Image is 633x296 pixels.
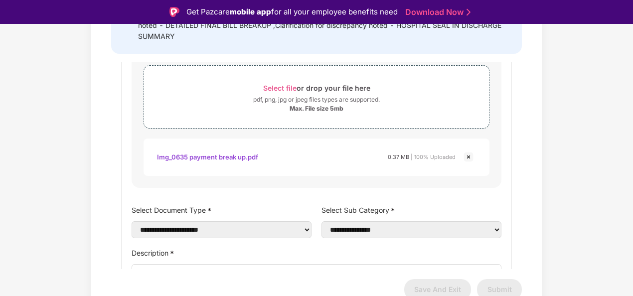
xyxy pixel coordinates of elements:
[405,7,468,17] a: Download Now
[186,6,398,18] div: Get Pazcare for all your employee benefits need
[414,285,461,294] span: Save And Exit
[463,151,475,163] img: svg+xml;base64,PHN2ZyBpZD0iQ3Jvc3MtMjR4MjQiIHhtbG5zPSJodHRwOi8vd3d3LnczLm9yZy8yMDAwL3N2ZyIgd2lkdG...
[253,95,380,105] div: pdf, png, jpg or jpeg files types are supported.
[144,73,489,121] span: Select fileor drop your file herepdf, png, jpg or jpeg files types are supported.Max. File size 5mb
[132,246,501,260] label: Description
[263,84,297,92] span: Select file
[388,153,409,160] span: 0.37 MB
[411,153,456,160] span: | 100% Uploaded
[487,285,512,294] span: Submit
[263,81,370,95] div: or drop your file here
[290,105,343,113] div: Max. File size 5mb
[132,203,312,217] label: Select Document Type
[169,7,179,17] img: Logo
[321,203,501,217] label: Select Sub Category
[157,148,258,165] div: Img_0635 payment break up.pdf
[138,9,510,42] div: Please submit Original numbered payment receipt RECEIPT FOR 30000/-, 13662/-,Clarification for di...
[467,7,471,17] img: Stroke
[230,7,271,16] strong: mobile app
